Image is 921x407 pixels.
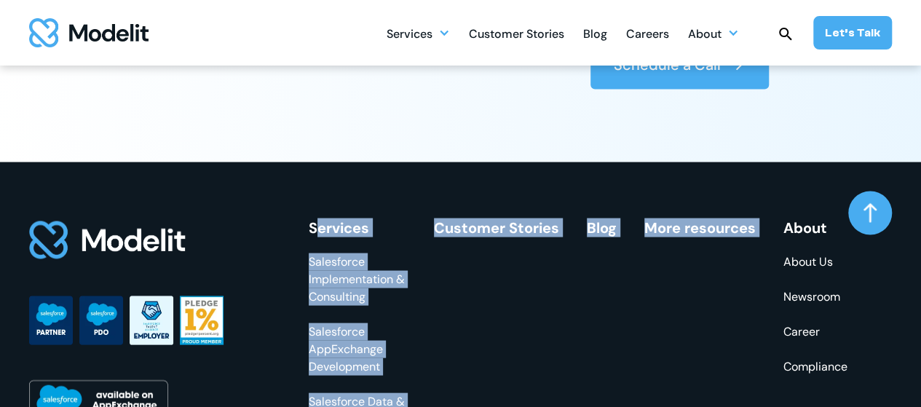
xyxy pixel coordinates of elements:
[688,19,739,47] div: About
[309,323,406,376] a: Salesforce AppExchange Development
[469,19,564,47] a: Customer Stories
[783,323,847,341] a: Career
[29,18,149,47] a: home
[387,19,450,47] div: Services
[688,21,722,50] div: About
[29,18,149,47] img: modelit logo
[783,288,847,306] a: Newsroom
[825,25,880,41] div: Let’s Talk
[583,19,607,47] a: Blog
[469,21,564,50] div: Customer Stories
[626,21,669,50] div: Careers
[644,218,756,237] a: More resources
[309,220,406,236] div: Services
[434,218,559,237] a: Customer Stories
[587,218,617,237] a: Blog
[583,21,607,50] div: Blog
[783,253,847,271] a: About Us
[626,19,669,47] a: Careers
[387,21,432,50] div: Services
[309,253,406,306] a: Salesforce Implementation & Consulting
[813,16,892,50] a: Let’s Talk
[29,220,186,261] img: footer logo
[783,220,847,236] div: About
[783,358,847,376] a: Compliance
[863,203,877,224] img: arrow up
